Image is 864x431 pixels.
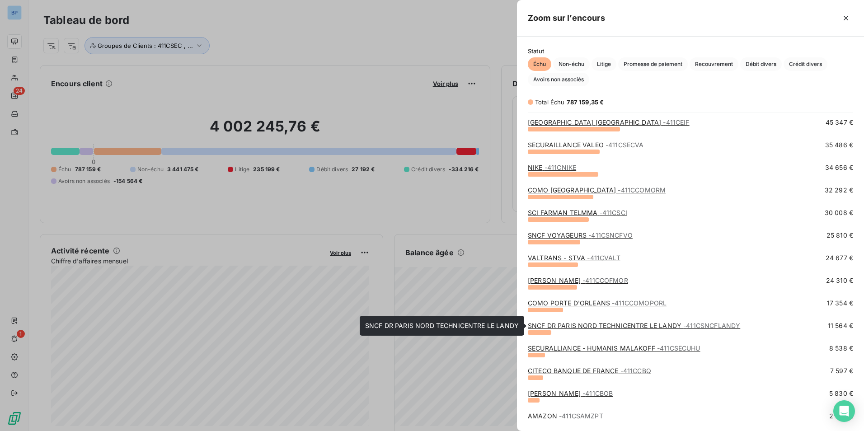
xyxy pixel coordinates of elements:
[612,299,667,307] span: - 411CCOMOPORL
[826,118,853,127] span: 45 347 €
[600,209,627,216] span: - 411CSCI
[829,412,853,421] span: 2 733 €
[833,400,855,422] div: Open Intercom Messenger
[545,164,576,171] span: - 411CNIKE
[830,366,853,375] span: 7 597 €
[592,57,616,71] button: Litige
[517,118,864,420] div: grid
[528,299,667,307] a: COMO PORTE D'ORLEANS
[553,57,590,71] button: Non-échu
[528,141,644,149] a: SECURAILLANCE VALEO
[663,118,689,126] span: - 411CEIF
[683,322,740,329] span: - 411CSNCFLANDY
[528,367,651,375] a: CITECO BANQUE DE FRANCE
[620,367,651,375] span: - 411CCBQ
[528,344,700,352] a: SECURALLIANCE - HUMANIS MALAKOFF
[606,141,644,149] span: - 411CSECVA
[587,254,620,262] span: - 411CVALT
[528,322,740,329] a: SNCF DR PARIS NORD TECHNICENTRE LE LANDY
[582,276,628,284] span: - 411CCOFMOR
[528,209,627,216] a: SCI FARMAN TELMMA
[825,163,853,172] span: 34 656 €
[528,389,613,397] a: [PERSON_NAME]
[588,231,633,239] span: - 411CSNCFVO
[618,186,666,194] span: - 411CCOMORM
[528,186,666,194] a: COMO [GEOGRAPHIC_DATA]
[567,98,604,106] span: 787 159,35 €
[740,57,782,71] button: Débit divers
[528,12,605,24] h5: Zoom sur l’encours
[825,208,853,217] span: 30 008 €
[826,231,853,240] span: 25 810 €
[559,412,603,420] span: - 411CSAMZPT
[528,73,589,86] button: Avoirs non associés
[829,389,853,398] span: 5 830 €
[828,321,853,330] span: 11 564 €
[827,299,853,308] span: 17 354 €
[528,254,620,262] a: VALTRANS - STVA
[582,389,613,397] span: - 411CBOB
[829,344,853,353] span: 8 538 €
[618,57,688,71] button: Promesse de paiement
[528,164,576,171] a: NIKE
[784,57,827,71] button: Crédit divers
[528,231,633,239] a: SNCF VOYAGEURS
[528,57,551,71] button: Échu
[826,276,853,285] span: 24 310 €
[690,57,738,71] button: Recouvrement
[528,118,690,126] a: [GEOGRAPHIC_DATA] [GEOGRAPHIC_DATA]
[825,186,853,195] span: 32 292 €
[657,344,700,352] span: - 411CSECUHU
[528,276,628,284] a: [PERSON_NAME]
[528,412,603,420] a: AMAZON
[535,98,565,106] span: Total Échu
[826,253,853,262] span: 24 677 €
[825,141,853,150] span: 35 486 €
[365,322,519,329] span: SNCF DR PARIS NORD TECHNICENTRE LE LANDY
[528,47,853,55] span: Statut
